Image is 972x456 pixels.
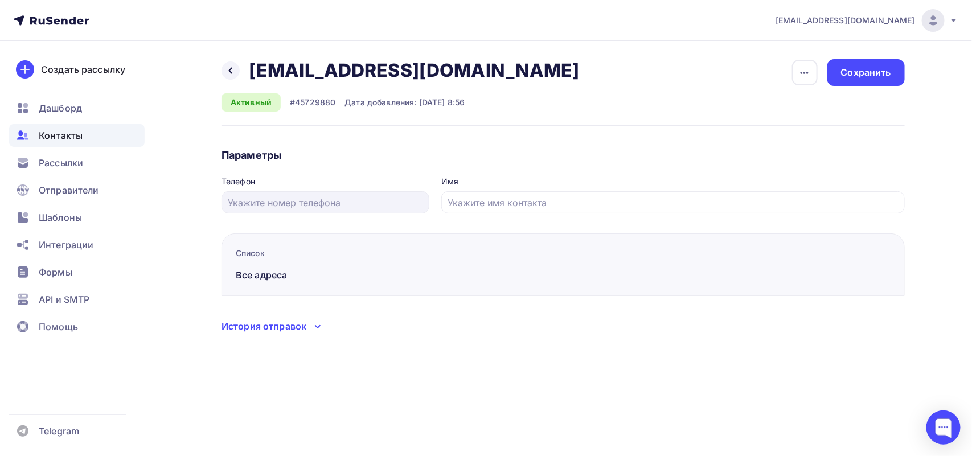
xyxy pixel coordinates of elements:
input: Укажите имя контакта [448,196,899,209]
h2: [EMAIL_ADDRESS][DOMAIN_NAME] [249,59,580,82]
div: Список [236,248,432,259]
a: Дашборд [9,97,145,120]
div: #45729880 [290,97,335,108]
span: Формы [39,265,72,279]
a: [EMAIL_ADDRESS][DOMAIN_NAME] [776,9,958,32]
a: Шаблоны [9,206,145,229]
legend: Телефон [222,176,429,191]
span: [EMAIL_ADDRESS][DOMAIN_NAME] [776,15,915,26]
span: Шаблоны [39,211,82,224]
a: Рассылки [9,151,145,174]
a: Формы [9,261,145,284]
span: API и SMTP [39,293,89,306]
div: Все адреса [236,268,432,282]
div: История отправок [222,319,306,333]
span: Дашборд [39,101,82,115]
input: Укажите номер телефона [228,196,423,209]
a: Контакты [9,124,145,147]
span: Контакты [39,129,83,142]
span: Telegram [39,424,79,438]
legend: Имя [441,176,905,191]
a: Отправители [9,179,145,202]
span: Помощь [39,320,78,334]
div: Создать рассылку [41,63,125,76]
h4: Параметры [222,149,905,162]
span: Рассылки [39,156,83,170]
span: Отправители [39,183,99,197]
div: Сохранить [841,66,891,79]
div: Дата добавления: [DATE] 8:56 [344,97,465,108]
span: Интеграции [39,238,93,252]
div: Активный [222,93,281,112]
